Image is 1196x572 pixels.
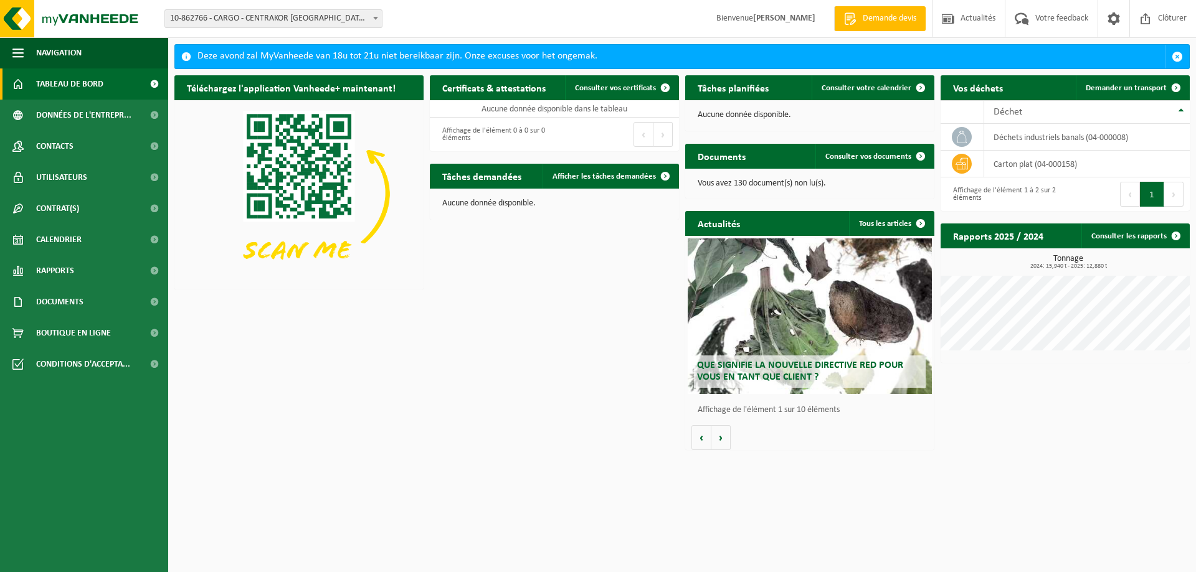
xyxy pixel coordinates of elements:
[994,107,1022,117] span: Déchet
[430,75,558,100] h2: Certificats & attestations
[174,100,424,287] img: Download de VHEPlus App
[164,9,382,28] span: 10-862766 - CARGO - CENTRAKOR LA LOUVIÈRE - LA LOUVIÈRE
[984,124,1190,151] td: déchets industriels banals (04-000008)
[543,164,678,189] a: Afficher les tâches demandées
[634,122,653,147] button: Previous
[36,193,79,224] span: Contrat(s)
[165,10,382,27] span: 10-862766 - CARGO - CENTRAKOR LA LOUVIÈRE - LA LOUVIÈRE
[685,75,781,100] h2: Tâches planifiées
[698,179,922,188] p: Vous avez 130 document(s) non lu(s).
[36,255,74,286] span: Rapports
[1081,223,1189,248] a: Consulter les rapports
[575,84,656,92] span: Consulter vos certificats
[698,111,922,120] p: Aucune donnée disponible.
[436,121,548,148] div: Affichage de l'élément 0 à 0 sur 0 éléments
[825,152,911,161] span: Consulter vos documents
[691,425,711,450] button: Vorige
[430,164,534,188] h2: Tâches demandées
[849,211,933,236] a: Tous les articles
[984,151,1190,177] td: carton plat (04-000158)
[822,84,911,92] span: Consulter votre calendrier
[941,75,1015,100] h2: Vos déchets
[834,6,926,31] a: Demande devis
[36,68,103,100] span: Tableau de bord
[698,406,928,415] p: Affichage de l'élément 1 sur 10 éléments
[653,122,673,147] button: Next
[1164,182,1184,207] button: Next
[941,223,1056,248] h2: Rapports 2025 / 2024
[36,286,83,317] span: Documents
[1120,182,1140,207] button: Previous
[815,144,933,169] a: Consulter vos documents
[36,162,87,193] span: Utilisateurs
[36,224,82,255] span: Calendrier
[860,12,919,25] span: Demande devis
[197,45,1165,68] div: Deze avond zal MyVanheede van 18u tot 21u niet bereikbaar zijn. Onze excuses voor het ongemak.
[947,255,1190,270] h3: Tonnage
[697,360,903,382] span: Que signifie la nouvelle directive RED pour vous en tant que client ?
[685,211,752,235] h2: Actualités
[947,263,1190,270] span: 2024: 15,940 t - 2025: 12,880 t
[685,144,758,168] h2: Documents
[753,14,815,23] strong: [PERSON_NAME]
[565,75,678,100] a: Consulter vos certificats
[553,172,656,181] span: Afficher les tâches demandées
[36,131,74,162] span: Contacts
[1086,84,1167,92] span: Demander un transport
[711,425,731,450] button: Volgende
[430,100,679,118] td: Aucune donnée disponible dans le tableau
[1140,182,1164,207] button: 1
[688,238,932,394] a: Que signifie la nouvelle directive RED pour vous en tant que client ?
[36,349,130,380] span: Conditions d'accepta...
[442,199,667,208] p: Aucune donnée disponible.
[812,75,933,100] a: Consulter votre calendrier
[36,37,82,68] span: Navigation
[1076,75,1189,100] a: Demander un transport
[36,317,111,349] span: Boutique en ligne
[947,181,1059,208] div: Affichage de l'élément 1 à 2 sur 2 éléments
[36,100,131,131] span: Données de l'entrepr...
[174,75,408,100] h2: Téléchargez l'application Vanheede+ maintenant!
